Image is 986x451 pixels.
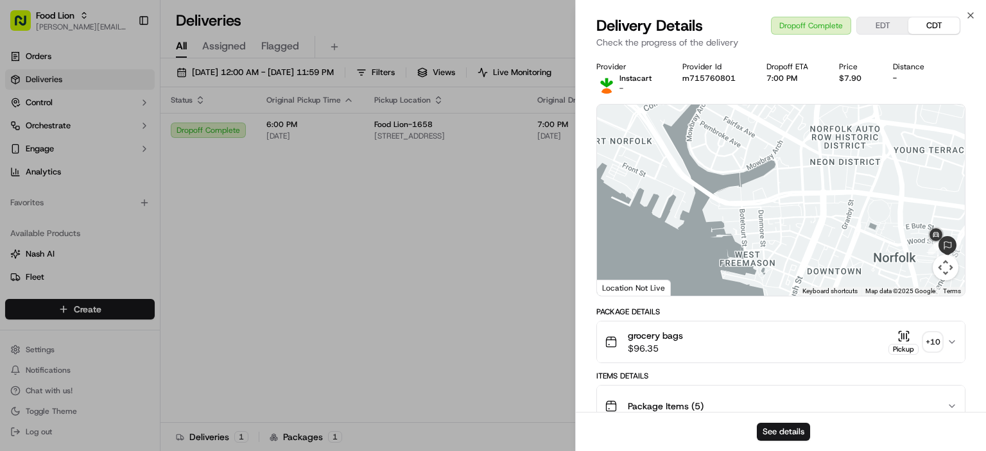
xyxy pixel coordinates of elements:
[802,287,858,296] button: Keyboard shortcuts
[908,17,960,34] button: CDT
[924,333,942,351] div: + 10
[597,321,965,362] button: grocery bags$96.35Pickup+10
[888,330,919,355] button: Pickup
[13,187,23,198] div: 📗
[865,287,935,294] span: Map data ©2025 Google
[888,330,942,355] button: Pickup+10
[619,73,652,83] p: Instacart
[121,186,206,199] span: API Documentation
[108,187,119,198] div: 💻
[597,280,671,296] div: Location Not Live
[682,73,736,83] button: m715760801
[596,62,662,72] div: Provider
[600,279,643,296] a: Open this area in Google Maps (opens a new window)
[766,62,818,72] div: Dropoff ETA
[128,217,155,227] span: Pylon
[597,386,965,427] button: Package Items (5)
[766,73,818,83] div: 7:00 PM
[596,15,703,36] span: Delivery Details
[628,400,704,413] span: Package Items ( 5 )
[33,83,231,96] input: Got a question? Start typing here...
[13,13,39,38] img: Nash
[938,235,965,262] div: 10
[103,181,211,204] a: 💻API Documentation
[893,73,935,83] div: -
[757,423,810,441] button: See details
[596,73,617,94] img: profile_instacart_ahold_partner.png
[600,279,643,296] img: Google
[682,62,746,72] div: Provider Id
[933,255,958,280] button: Map camera controls
[596,307,965,317] div: Package Details
[91,217,155,227] a: Powered byPylon
[839,62,872,72] div: Price
[596,371,965,381] div: Items Details
[13,51,234,72] p: Welcome 👋
[839,73,872,83] div: $7.90
[628,329,683,342] span: grocery bags
[893,62,935,72] div: Distance
[943,287,961,294] a: Terms (opens in new tab)
[619,83,623,94] span: -
[888,344,919,355] div: Pickup
[26,186,98,199] span: Knowledge Base
[857,17,908,34] button: EDT
[596,36,965,49] p: Check the progress of the delivery
[44,135,162,146] div: We're available if you need us!
[8,181,103,204] a: 📗Knowledge Base
[628,342,683,355] span: $96.35
[13,123,36,146] img: 1736555255976-a54dd68f-1ca7-489b-9aae-adbdc363a1c4
[44,123,211,135] div: Start new chat
[218,126,234,142] button: Start new chat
